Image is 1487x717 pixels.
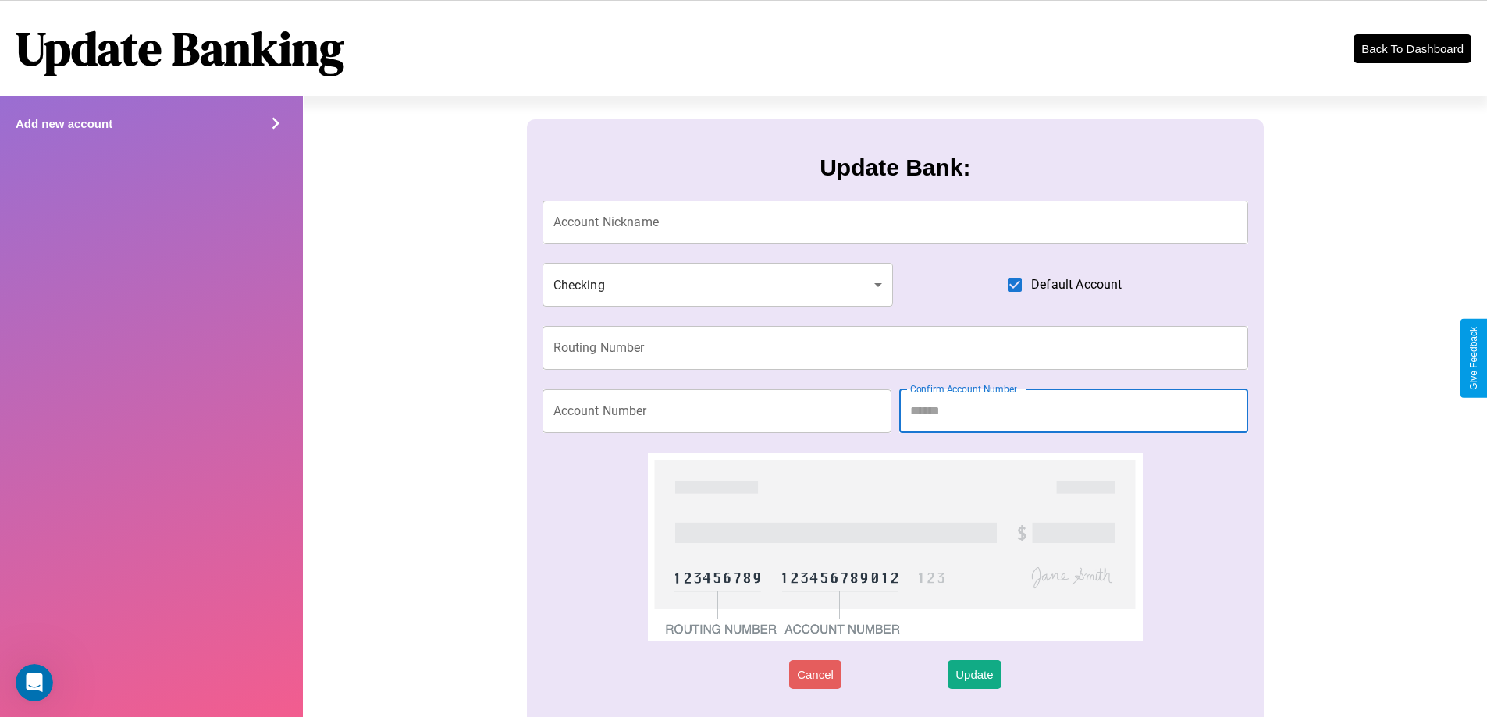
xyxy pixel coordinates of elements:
[16,16,344,80] h1: Update Banking
[948,660,1001,689] button: Update
[543,263,894,307] div: Checking
[789,660,841,689] button: Cancel
[1468,327,1479,390] div: Give Feedback
[16,117,112,130] h4: Add new account
[910,382,1017,396] label: Confirm Account Number
[16,664,53,701] iframe: Intercom live chat
[820,154,970,181] h3: Update Bank:
[1031,275,1122,294] span: Default Account
[648,453,1142,641] img: check
[1354,34,1471,63] button: Back To Dashboard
